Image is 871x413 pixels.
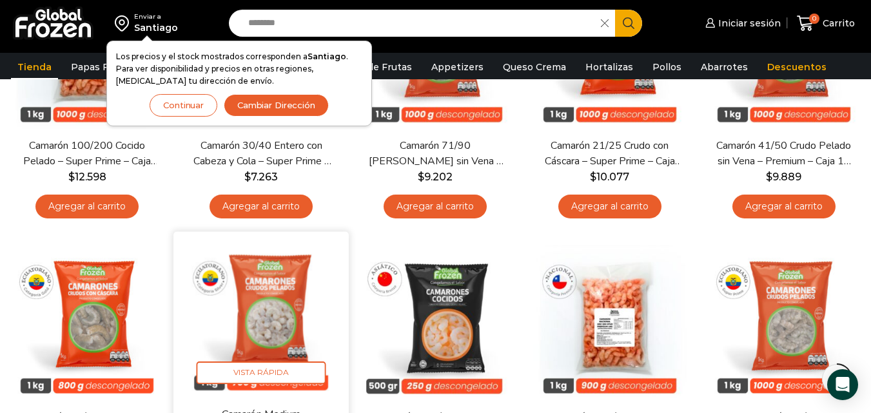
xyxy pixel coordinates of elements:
a: Camarón 100/200 Cocido Pelado – Super Prime – Caja 10 kg [17,139,157,168]
button: Continuar [150,94,217,117]
span: $ [590,171,596,183]
a: Hortalizas [579,55,640,79]
div: Open Intercom Messenger [827,369,858,400]
a: Pulpa de Frutas [331,55,418,79]
strong: Santiago [308,52,346,61]
a: Descuentos [761,55,833,79]
a: Papas Fritas [64,55,136,79]
a: Iniciar sesión [702,10,781,36]
span: 0 [809,14,819,24]
a: Pollos [646,55,688,79]
span: $ [244,171,251,183]
span: Vista Rápida [197,361,326,384]
img: address-field-icon.svg [115,12,134,34]
div: Santiago [134,21,178,34]
a: Tienda [11,55,58,79]
div: Enviar a [134,12,178,21]
button: Search button [615,10,642,37]
bdi: 7.263 [244,171,278,183]
a: Agregar al carrito: “Camarón 41/50 Crudo Pelado sin Vena - Premium - Caja 10 kg” [732,195,836,218]
a: Appetizers [425,55,490,79]
a: Camarón 41/50 Crudo Pelado sin Vena – Premium – Caja 10 kg [714,139,854,168]
a: Agregar al carrito: “Camarón 30/40 Entero con Cabeza y Cola - Super Prime - Caja 10 kg” [210,195,313,218]
a: Camarón 21/25 Crudo con Cáscara – Super Prime – Caja 10 kg [540,139,680,168]
a: Camarón 71/90 [PERSON_NAME] sin Vena – Super Prime – Caja 10 kg [366,139,505,168]
span: Carrito [819,17,855,30]
bdi: 10.077 [590,171,629,183]
a: Camarón 30/40 Entero con Cabeza y Cola – Super Prime – Caja 10 kg [191,139,331,168]
a: Abarrotes [694,55,754,79]
bdi: 12.598 [68,171,106,183]
button: Cambiar Dirección [224,94,329,117]
a: Agregar al carrito: “Camarón 71/90 Crudo Pelado sin Vena - Super Prime - Caja 10 kg” [384,195,487,218]
bdi: 9.202 [418,171,453,183]
bdi: 9.889 [766,171,801,183]
p: Los precios y el stock mostrados corresponden a . Para ver disponibilidad y precios en otras regi... [116,50,362,88]
span: $ [766,171,772,183]
span: $ [418,171,424,183]
a: Agregar al carrito: “Camarón 21/25 Crudo con Cáscara - Super Prime - Caja 10 kg” [558,195,661,218]
span: Iniciar sesión [715,17,781,30]
a: Agregar al carrito: “Camarón 100/200 Cocido Pelado - Super Prime - Caja 10 kg” [35,195,139,218]
a: 0 Carrito [794,8,858,39]
a: Queso Crema [496,55,573,79]
span: $ [68,171,75,183]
